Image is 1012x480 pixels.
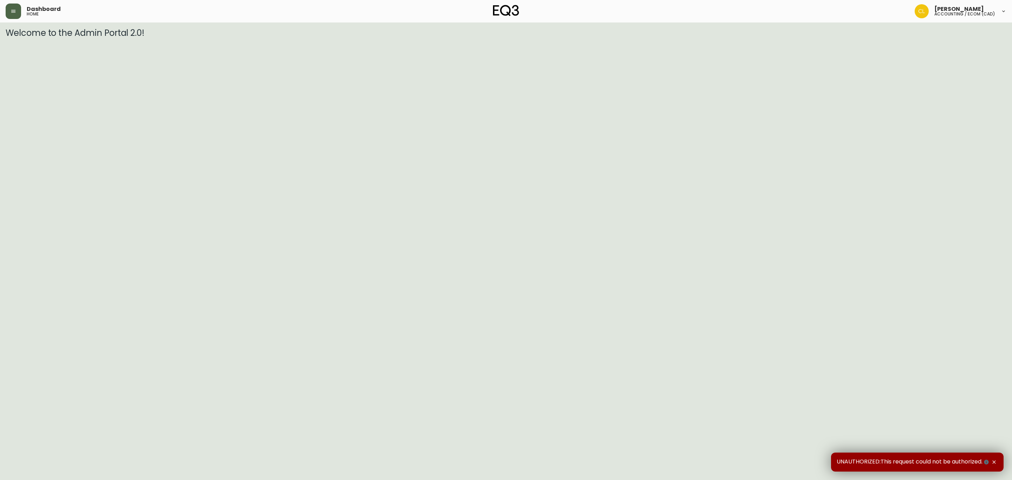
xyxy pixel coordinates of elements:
[27,12,39,16] h5: home
[837,458,990,466] span: UNAUTHORIZED:This request could not be authorized.
[27,6,61,12] span: Dashboard
[934,12,995,16] h5: accounting / ecom (cad)
[6,28,1006,38] h3: Welcome to the Admin Portal 2.0!
[493,5,519,16] img: logo
[915,4,929,18] img: c8a50d9e0e2261a29cae8bb82ebd33d8
[934,6,984,12] span: [PERSON_NAME]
